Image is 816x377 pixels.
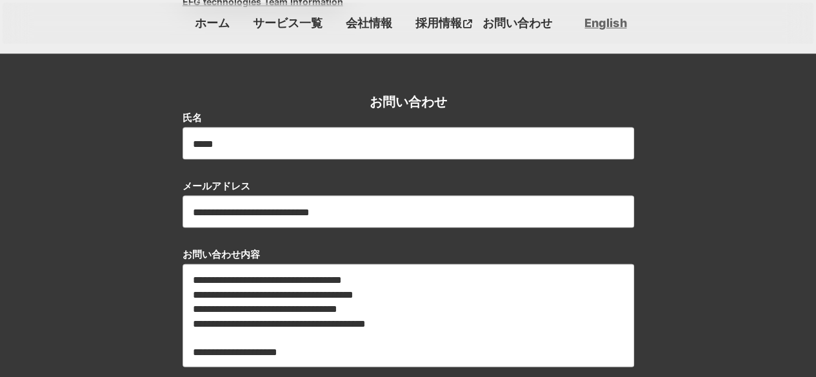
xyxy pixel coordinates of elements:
p: メールアドレス [183,179,250,193]
a: 採用情報 [410,12,477,34]
p: 採用情報 [410,12,463,34]
a: ホーム [190,12,235,34]
p: お問い合わせ内容 [183,247,260,261]
a: サービス一覧 [248,12,328,34]
a: お問い合わせ [477,12,557,34]
a: English [584,15,626,31]
h2: お問い合わせ [370,93,447,111]
a: 会社情報 [341,12,397,34]
p: 氏名 [183,111,202,124]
